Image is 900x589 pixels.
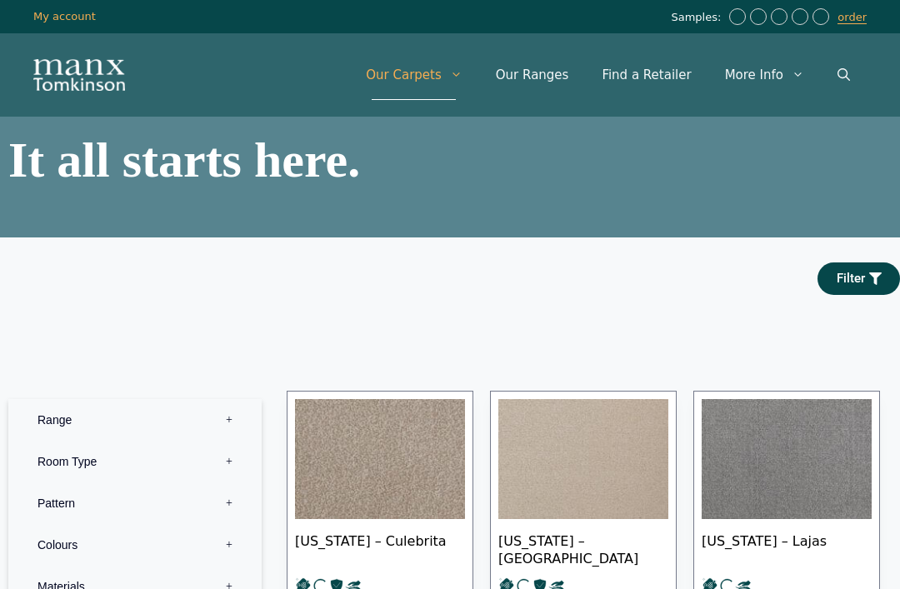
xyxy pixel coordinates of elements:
[21,399,249,441] label: Range
[837,11,867,24] a: order
[817,262,900,295] a: Filter
[837,272,865,285] span: Filter
[702,519,872,577] span: [US_STATE] – Lajas
[21,524,249,566] label: Colours
[479,50,586,100] a: Our Ranges
[821,50,867,100] a: Open Search Bar
[295,519,465,577] span: [US_STATE] – Culebrita
[349,50,479,100] a: Our Carpets
[33,10,96,22] a: My account
[585,50,707,100] a: Find a Retailer
[708,50,821,100] a: More Info
[21,482,249,524] label: Pattern
[349,50,867,100] nav: Primary
[8,135,442,185] h1: It all starts here.
[671,11,725,25] span: Samples:
[21,441,249,482] label: Room Type
[33,59,125,91] img: Manx Tomkinson
[498,519,668,577] span: [US_STATE] – [GEOGRAPHIC_DATA]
